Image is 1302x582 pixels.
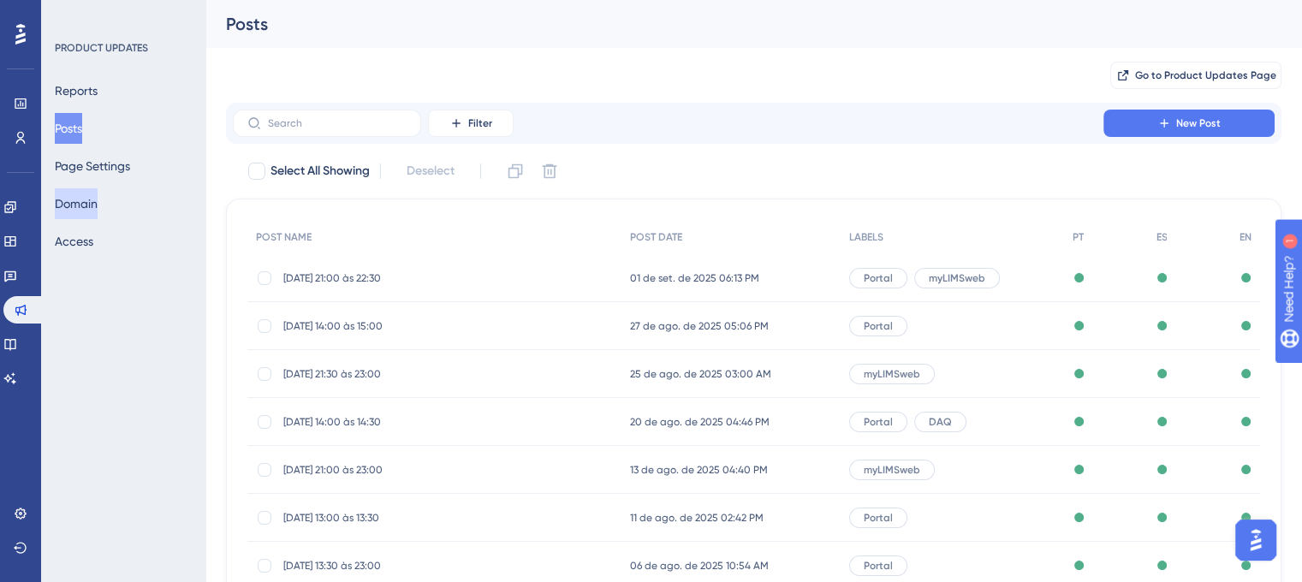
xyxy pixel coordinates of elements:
[283,463,557,477] span: [DATE] 21:00 às 23:00
[283,559,557,573] span: [DATE] 13:30 às 23:00
[864,319,893,333] span: Portal
[256,230,312,244] span: POST NAME
[226,12,1239,36] div: Posts
[283,415,557,429] span: [DATE] 14:00 às 14:30
[630,415,770,429] span: 20 de ago. de 2025 04:46 PM
[849,230,883,244] span: LABELS
[1176,116,1221,130] span: New Post
[283,367,557,381] span: [DATE] 21:30 às 23:00
[55,188,98,219] button: Domain
[55,151,130,181] button: Page Settings
[1135,68,1276,82] span: Go to Product Updates Page
[630,463,768,477] span: 13 de ago. de 2025 04:40 PM
[630,367,771,381] span: 25 de ago. de 2025 03:00 AM
[929,271,985,285] span: myLIMSweb
[268,117,407,129] input: Search
[1230,514,1281,566] iframe: UserGuiding AI Assistant Launcher
[1110,62,1281,89] button: Go to Product Updates Page
[55,41,148,55] div: PRODUCT UPDATES
[864,271,893,285] span: Portal
[283,511,557,525] span: [DATE] 13:00 às 13:30
[630,319,769,333] span: 27 de ago. de 2025 05:06 PM
[1073,230,1084,244] span: PT
[864,559,893,573] span: Portal
[1240,230,1251,244] span: EN
[864,415,893,429] span: Portal
[864,463,920,477] span: myLIMSweb
[630,511,764,525] span: 11 de ago. de 2025 02:42 PM
[119,9,124,22] div: 1
[428,110,514,137] button: Filter
[283,319,557,333] span: [DATE] 14:00 às 15:00
[283,271,557,285] span: [DATE] 21:00 às 22:30
[40,4,107,25] span: Need Help?
[630,271,759,285] span: 01 de set. de 2025 06:13 PM
[468,116,492,130] span: Filter
[55,75,98,106] button: Reports
[1103,110,1275,137] button: New Post
[271,161,370,181] span: Select All Showing
[407,161,455,181] span: Deselect
[391,156,470,187] button: Deselect
[929,415,952,429] span: DAQ
[55,113,82,144] button: Posts
[864,367,920,381] span: myLIMSweb
[1156,230,1167,244] span: ES
[864,511,893,525] span: Portal
[630,230,682,244] span: POST DATE
[55,226,93,257] button: Access
[630,559,769,573] span: 06 de ago. de 2025 10:54 AM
